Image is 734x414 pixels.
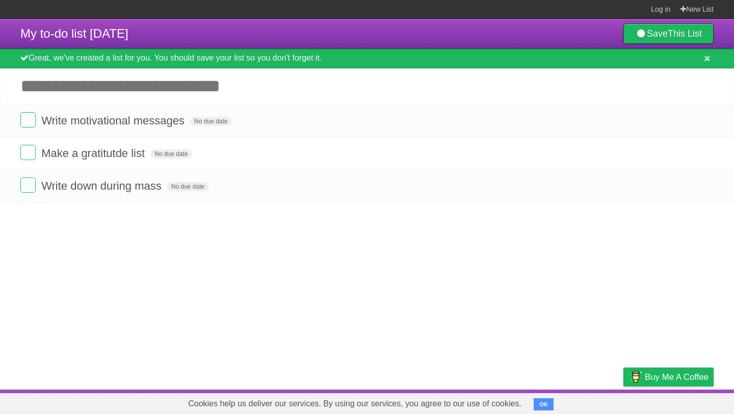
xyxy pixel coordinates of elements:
a: Developers [521,392,563,411]
a: About [488,392,509,411]
span: Buy me a coffee [645,368,709,386]
a: Privacy [610,392,637,411]
label: Done [20,177,36,193]
a: Terms [575,392,598,411]
span: Make a gratitutde list [41,147,147,160]
a: SaveThis List [623,23,714,44]
span: My to-do list [DATE] [20,27,128,40]
span: Cookies help us deliver our services. By using our services, you agree to our use of cookies. [178,394,532,414]
label: Done [20,112,36,127]
b: This List [668,29,702,39]
span: No due date [190,117,231,126]
span: Write motivational messages [41,114,187,127]
span: No due date [150,149,192,159]
img: Buy me a coffee [628,368,642,385]
a: Suggest a feature [649,392,714,411]
button: OK [534,398,554,410]
a: Buy me a coffee [623,368,714,386]
span: Write down during mass [41,179,164,192]
span: No due date [167,182,208,191]
label: Done [20,145,36,160]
